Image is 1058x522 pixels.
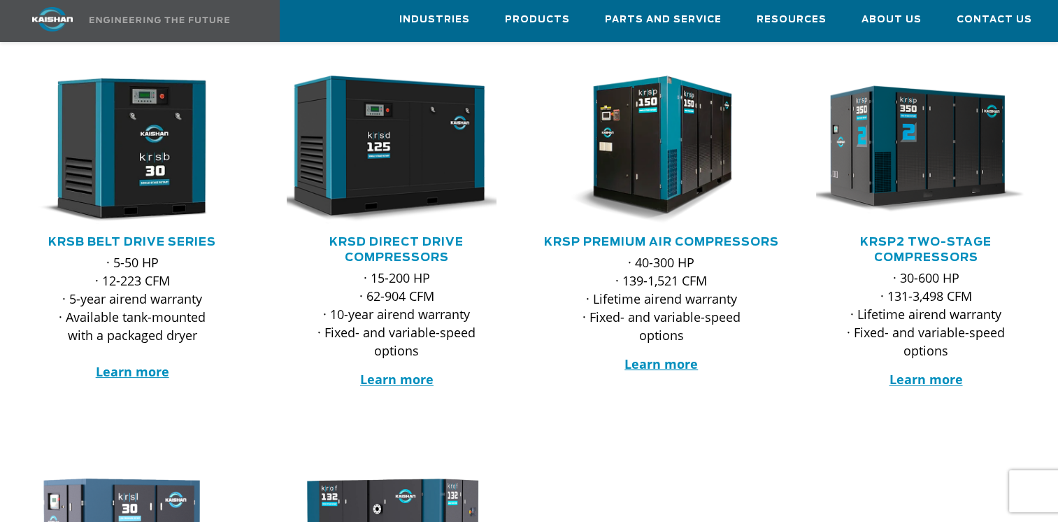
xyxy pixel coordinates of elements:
[505,12,570,28] span: Products
[957,1,1032,38] a: Contact Us
[399,12,470,28] span: Industries
[757,1,827,38] a: Resources
[862,1,922,38] a: About Us
[806,76,1026,224] img: krsp350
[757,12,827,28] span: Resources
[889,371,962,388] a: Learn more
[624,355,698,372] a: Learn more
[399,1,470,38] a: Industries
[860,237,992,263] a: KRSP2 Two-Stage Compressors
[276,76,496,224] img: krsd125
[862,12,922,28] span: About Us
[957,12,1032,28] span: Contact Us
[844,269,1008,360] p: · 30-600 HP · 131-3,498 CFM · Lifetime airend warranty · Fixed- and variable-speed options
[580,253,743,344] p: · 40-300 HP · 139-1,521 CFM · Lifetime airend warranty · Fixed- and variable-speed options
[50,253,214,381] p: · 5-50 HP · 12-223 CFM · 5-year airend warranty · Available tank-mounted with a packaged dryer
[552,76,771,224] div: krsp150
[96,363,169,380] a: Learn more
[12,76,232,224] img: krsb30
[605,12,722,28] span: Parts and Service
[287,76,506,224] div: krsd125
[816,76,1036,224] div: krsp350
[329,237,464,263] a: KRSD Direct Drive Compressors
[90,17,229,23] img: Engineering the future
[48,237,216,248] a: KRSB Belt Drive Series
[360,371,434,388] a: Learn more
[605,1,722,38] a: Parts and Service
[22,76,242,224] div: krsb30
[315,269,478,360] p: · 15-200 HP · 62-904 CFM · 10-year airend warranty · Fixed- and variable-speed options
[544,237,779,248] a: KRSP Premium Air Compressors
[505,1,570,38] a: Products
[541,76,762,224] img: krsp150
